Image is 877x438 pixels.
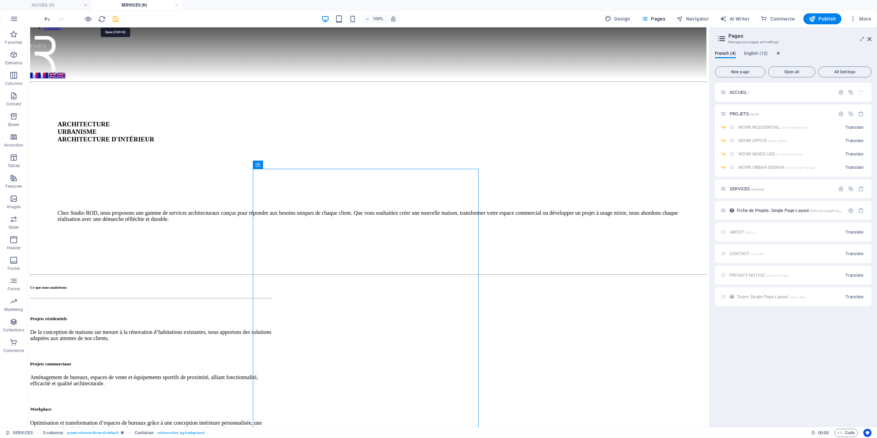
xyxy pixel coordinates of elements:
button: Publish [803,13,841,24]
button: undo [43,15,51,23]
button: Translate [843,122,866,133]
div: Duplicate [848,89,854,95]
p: Slider [9,225,19,230]
span: French (4) [715,49,736,59]
span: Click to select. Double-click to edit [135,429,154,437]
div: Remove [858,208,864,213]
span: All Settings [821,70,868,74]
button: reload [98,15,106,23]
span: Click to open page [730,111,759,116]
div: Remove [858,186,864,192]
span: Open all [771,70,812,74]
span: /services [751,187,764,191]
span: Click to open page [730,186,764,191]
button: 100% [362,15,386,23]
span: AI Writer [720,15,750,22]
p: Commerce [3,348,24,353]
div: SERVICES/services [728,187,835,191]
div: Fiche de Projets: Single Page Layout/fiche-de-projets-single-page-layout [735,208,844,213]
button: More [847,13,874,24]
h2: Pages [728,33,872,39]
button: Translate [843,248,866,259]
p: Features [5,184,22,189]
span: /fiche-de-projets-single-page-layout [810,209,865,213]
button: Translate [843,227,866,238]
button: Translate [843,270,866,281]
div: ACCUEIL/ [728,90,835,95]
p: Footer [8,266,20,271]
span: Publish [809,15,836,22]
span: Translate [845,125,863,130]
span: Translate [845,151,863,157]
h6: Session time [811,429,829,437]
button: Usercentrics [863,429,872,437]
h4: SERVICES (fr) [91,1,182,9]
span: Click to open page [730,90,749,95]
p: Elements [5,60,23,66]
span: Translate [845,251,863,256]
i: Undo: Change text (Ctrl+Z) [43,15,51,23]
div: Duplicate [848,186,854,192]
span: Design [605,15,630,22]
p: Forms [8,286,20,292]
div: PROJETS/work [728,112,835,116]
span: 00 00 [818,429,829,437]
span: Translate [845,229,863,235]
button: Pages [639,13,668,24]
button: New page [715,66,765,77]
button: Translate [843,162,866,173]
span: . preset-columns-three-v2-default [66,429,118,437]
span: Click to select. Double-click to edit [43,429,63,437]
nav: breadcrumb [43,429,205,437]
button: Design [602,13,633,24]
span: Translate [845,273,863,278]
span: Commerce [761,15,795,22]
p: Images [7,204,21,210]
div: Settings [838,186,844,192]
button: Translate [843,149,866,160]
div: Design (Ctrl+Alt+Y) [602,13,633,24]
p: Columns [5,81,22,86]
span: /work [750,112,759,116]
span: New page [718,70,762,74]
div: This layout is used as a template for all items (e.g. a blog post) of this collection. The conten... [729,208,735,213]
span: Navigator [676,15,709,22]
div: The startpage cannot be deleted [858,89,864,95]
i: This element is a customizable preset [121,431,124,435]
p: Favorites [5,40,22,45]
p: Boxes [8,122,20,127]
span: Click to open page [737,208,865,213]
p: Tables [8,163,20,168]
div: Language Tabs [715,51,872,64]
p: Content [6,101,21,107]
i: Reload page [98,15,106,23]
span: Translate [845,294,863,300]
button: Translate [843,135,866,146]
button: Navigator [674,13,712,24]
div: Settings [838,89,844,95]
button: save [111,15,120,23]
p: Collections [3,327,24,333]
p: Header [7,245,21,251]
p: Accordion [4,142,23,148]
i: On resize automatically adjust zoom level to fit chosen device. [390,16,396,22]
p: Marketing [4,307,23,312]
span: . columns-box .bg-background [157,429,205,437]
span: Translate [845,165,863,170]
div: Settings [838,111,844,117]
h3: Manage your pages and settings [728,39,858,45]
button: Open all [768,66,815,77]
a: Click to cancel selection. Double-click to open Pages [5,429,33,437]
button: All Settings [818,66,872,77]
div: Duplicate [848,111,854,117]
div: Remove [858,111,864,117]
span: Pages [641,15,665,22]
span: English (12) [744,49,768,59]
button: Translate [843,291,866,302]
span: Translate [845,138,863,143]
span: : [823,430,824,435]
h6: 100% [372,15,383,23]
button: Commerce [758,13,798,24]
button: AI Writer [717,13,752,24]
span: Code [838,429,855,437]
